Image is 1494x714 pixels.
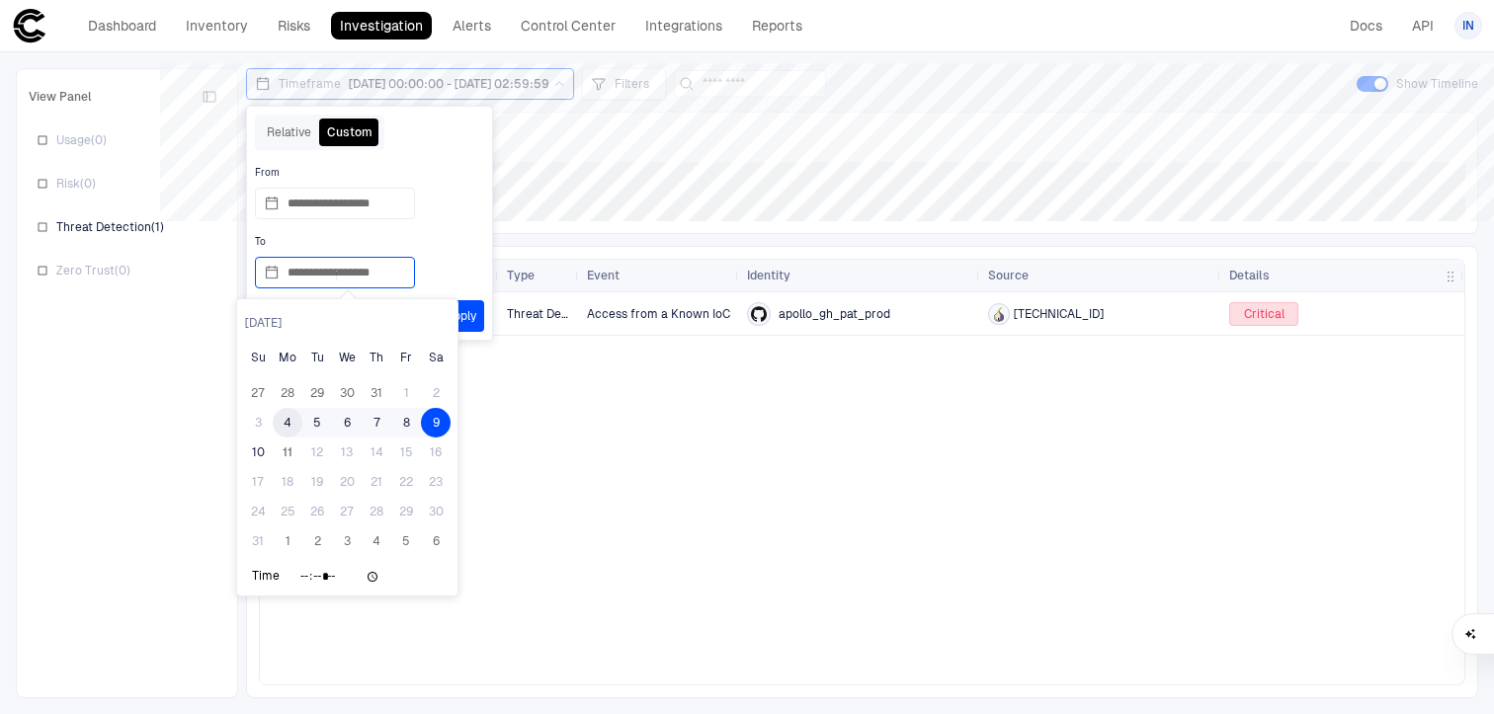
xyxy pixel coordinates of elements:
span: Usage ( 0 ) [56,132,107,148]
div: Not available Tuesday, September 2nd, 2025 [302,526,332,556]
span: Threat Detection ( 1 ) [56,219,164,235]
span: Access from a Known IoC [587,307,730,321]
span: IN [1462,18,1474,34]
div: Not available Thursday, July 31st, 2025 [362,378,391,408]
div: Choose Date and Time [236,298,458,596]
div: Not available Sunday, August 3rd, 2025 [243,408,273,437]
span: From [255,166,484,180]
a: Investigation [331,12,432,40]
div: Not available Friday, August 1st, 2025 [391,378,421,408]
button: Relative [259,119,319,146]
span: To [255,235,484,249]
div: Not available Monday, July 28th, 2025 [273,378,302,408]
div: Wednesday [332,343,362,372]
span: Critical [1244,306,1285,322]
div: Not available Monday, August 18th, 2025 [273,467,302,497]
div: Not available Wednesday, July 30th, 2025 [332,378,362,408]
div: Tor [991,306,1007,322]
div: Saturday [421,343,451,372]
div: Not available Wednesday, August 20th, 2025 [332,467,362,497]
span: Type [507,268,535,283]
a: API [1403,12,1443,40]
span: Timeframe [279,76,341,92]
span: apollo_gh_pat_prod [779,306,890,322]
span: Source [988,268,1029,283]
span: Zero Trust ( 0 ) [56,263,130,278]
h2: [DATE] [237,307,457,339]
div: Not available Sunday, July 27th, 2025 [243,378,273,408]
div: Choose Sunday, August 10th, 2025 [243,437,273,467]
button: Apply [438,300,484,332]
div: Not available Sunday, August 17th, 2025 [243,467,273,497]
div: Tuesday [302,343,332,372]
a: Inventory [177,12,257,40]
span: Threat Detection [507,294,571,334]
div: Choose Thursday, August 7th, 2025 [362,408,391,437]
div: Not available Wednesday, August 27th, 2025 [332,497,362,526]
div: Not available Friday, September 5th, 2025 [391,526,421,556]
div: Not available Thursday, August 21st, 2025 [362,467,391,497]
div: Not available Tuesday, August 19th, 2025 [302,467,332,497]
span: View Panel [29,89,92,105]
span: Event [587,268,620,283]
a: Reports [743,12,811,40]
div: Not available Tuesday, August 26th, 2025 [302,497,332,526]
div: Not available Friday, August 22nd, 2025 [391,467,421,497]
div: Not available Wednesday, August 13th, 2025 [332,437,362,467]
div: Not available Saturday, August 23rd, 2025 [421,467,451,497]
div: Not available Tuesday, August 12th, 2025 [302,437,332,467]
span: [DATE] 00:00:00 - [DATE] 02:59:59 [349,76,549,92]
div: Not available Sunday, August 24th, 2025 [243,497,273,526]
a: Docs [1341,12,1391,40]
button: Custom [319,119,380,146]
a: Alerts [444,12,500,40]
div: Time [252,568,280,584]
div: Not available Wednesday, September 3rd, 2025 [332,526,362,556]
div: Monday [273,343,302,372]
div: Not available Monday, September 1st, 2025 [273,526,302,556]
div: Choose Friday, August 8th, 2025 [391,408,421,437]
span: Show Timeline [1396,76,1478,92]
div: Sunday [243,343,273,372]
div: Not available Friday, August 15th, 2025 [391,437,421,467]
span: Identity [747,268,790,283]
div: Not available Saturday, August 16th, 2025 [421,437,451,467]
span: Risk ( 0 ) [56,176,96,192]
div: Thursday [362,343,391,372]
div: Choose Tuesday, August 5th, 2025 [302,408,332,437]
div: Choose Saturday, August 9th, 2025 [421,408,451,437]
div: Not available Thursday, August 28th, 2025 [362,497,391,526]
div: Not available Sunday, August 31st, 2025 [243,526,273,556]
div: Not available Saturday, August 2nd, 2025 [421,378,451,408]
div: Not available Thursday, September 4th, 2025 [362,526,391,556]
a: Control Center [512,12,624,40]
div: Choose Monday, August 11th, 2025 [273,437,302,467]
span: Filters [615,76,649,92]
a: Integrations [636,12,731,40]
div: Not available Monday, August 25th, 2025 [273,497,302,526]
div: Month August, 2025 [243,378,451,556]
div: Choose Monday, August 4th, 2025 [273,408,302,437]
div: Not available Saturday, August 30th, 2025 [421,497,451,526]
div: Not available Saturday, September 6th, 2025 [421,526,451,556]
div: Not available Tuesday, July 29th, 2025 [302,378,332,408]
span: Details [1229,268,1270,283]
button: IN [1454,12,1482,40]
a: Dashboard [79,12,165,40]
div: Not available Friday, August 29th, 2025 [391,497,421,526]
div: Friday [391,343,421,372]
div: Choose Wednesday, August 6th, 2025 [332,408,362,437]
span: [TECHNICAL_ID] [1014,306,1104,322]
div: Not available Thursday, August 14th, 2025 [362,437,391,467]
a: Risks [269,12,319,40]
